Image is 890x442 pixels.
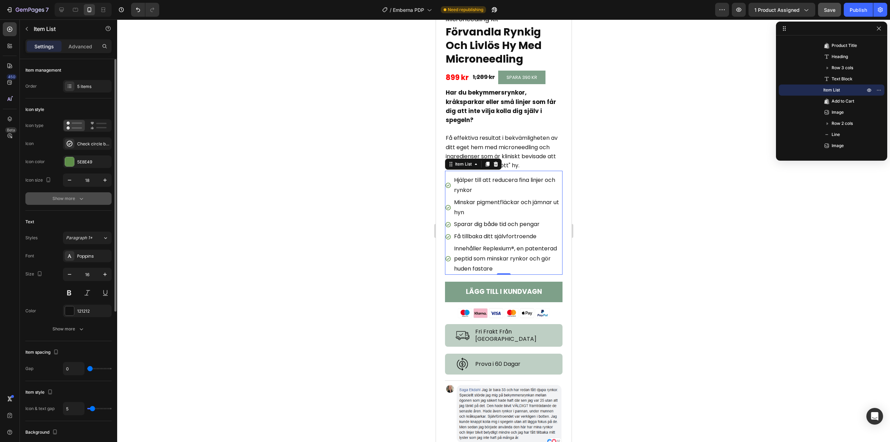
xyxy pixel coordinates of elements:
[866,408,883,425] div: Open Intercom Messenger
[25,323,112,335] button: Show more
[25,405,55,412] div: Icon & text gap
[3,3,52,17] button: 7
[34,43,54,50] p: Settings
[46,6,49,14] p: 7
[25,388,54,397] div: Item style
[832,98,854,105] span: Add to Cart
[66,235,92,241] span: Paragraph 1*
[77,83,110,90] div: 5 items
[34,25,93,33] p: Item List
[25,235,38,241] div: Styles
[832,131,840,138] span: Line
[25,308,36,314] div: Color
[25,219,34,225] div: Text
[390,6,391,14] span: /
[25,253,34,259] div: Font
[68,43,92,50] p: Advanced
[824,7,835,13] span: Save
[25,348,60,357] div: Item spacing
[448,7,483,13] span: Need republishing
[818,3,841,17] button: Save
[25,83,37,89] div: Order
[832,75,852,82] span: Text Block
[844,3,873,17] button: Publish
[25,192,112,205] button: Show more
[25,140,34,147] div: Icon
[749,3,815,17] button: 1 product assigned
[25,159,45,165] div: Icon color
[77,141,110,147] div: Check circle bold
[436,19,572,442] iframe: Design area
[7,74,17,80] div: 450
[52,326,85,332] div: Show more
[832,109,844,116] span: Image
[25,67,61,73] div: Item management
[832,64,853,71] span: Row 3 cols
[25,365,33,372] div: Gap
[25,270,44,279] div: Size
[63,232,112,244] button: Paragraph 1*
[77,253,110,259] div: Poppins
[77,159,110,165] div: 5E8E49
[25,176,52,185] div: Icon size
[77,308,110,314] div: 121212
[5,127,17,133] div: Beta
[832,120,853,127] span: Row 2 cols
[823,87,840,94] span: Item List
[832,142,844,149] span: Image
[850,6,867,14] div: Publish
[25,106,44,113] div: Icon style
[131,3,159,17] div: Undo/Redo
[25,428,59,437] div: Background
[832,42,857,49] span: Product Title
[25,122,43,129] div: Icon type
[832,53,848,60] span: Heading
[754,6,800,14] span: 1 product assigned
[9,365,127,427] img: gempages_581657468233319180-09bf184d-ef4b-4fbf-8055-fb0fb6e57218.png
[63,402,84,415] input: Auto
[63,362,84,375] input: Auto
[393,6,424,14] span: Emberna PDP
[52,195,85,202] div: Show more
